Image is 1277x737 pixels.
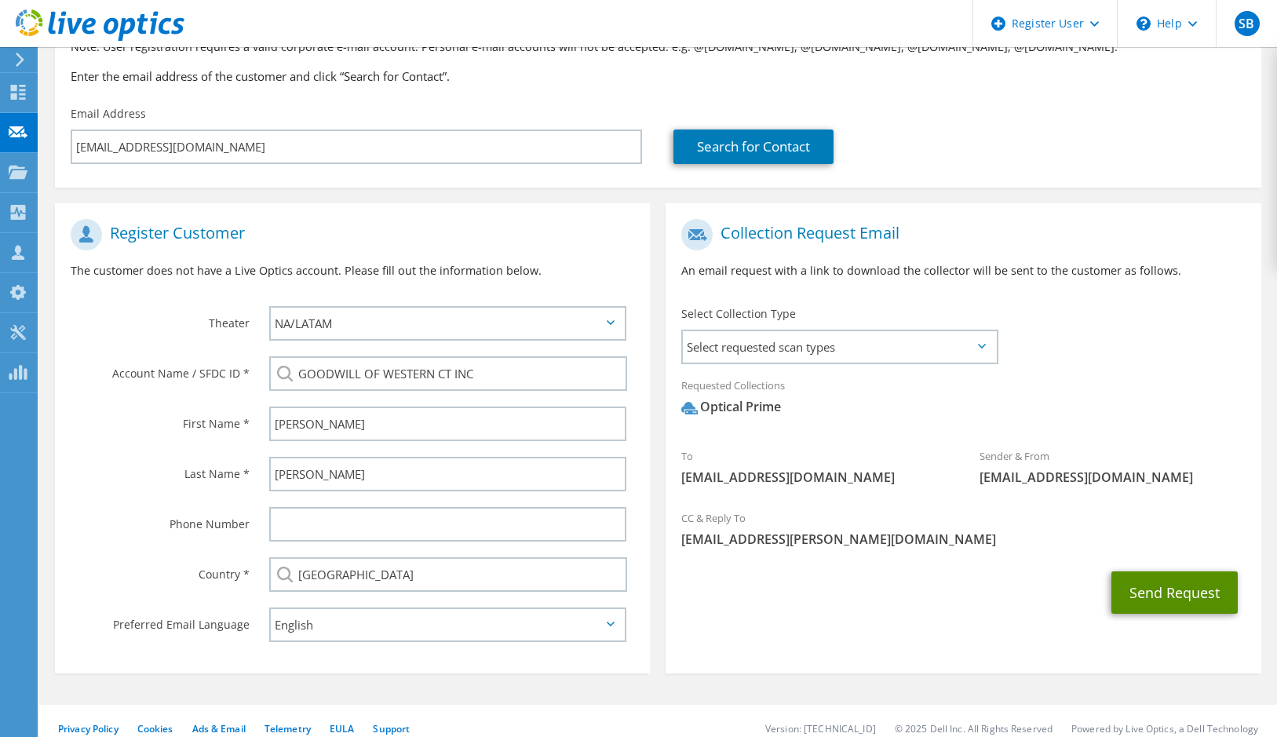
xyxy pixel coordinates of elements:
[666,369,1261,432] div: Requested Collections
[681,262,1245,279] p: An email request with a link to download the collector will be sent to the customer as follows.
[666,502,1261,556] div: CC & Reply To
[681,306,796,322] label: Select Collection Type
[71,106,146,122] label: Email Address
[895,722,1053,735] li: © 2025 Dell Inc. All Rights Reserved
[192,722,246,735] a: Ads & Email
[71,557,250,582] label: Country *
[330,722,354,735] a: EULA
[673,130,834,164] a: Search for Contact
[71,219,626,250] h1: Register Customer
[1111,571,1238,614] button: Send Request
[666,440,963,494] div: To
[137,722,173,735] a: Cookies
[1235,11,1260,36] span: SB
[71,407,250,432] label: First Name *
[71,67,1246,85] h3: Enter the email address of the customer and click “Search for Contact”.
[681,219,1237,250] h1: Collection Request Email
[265,722,311,735] a: Telemetry
[71,607,250,633] label: Preferred Email Language
[980,469,1246,486] span: [EMAIL_ADDRESS][DOMAIN_NAME]
[373,722,410,735] a: Support
[71,262,634,279] p: The customer does not have a Live Optics account. Please fill out the information below.
[71,306,250,331] label: Theater
[964,440,1261,494] div: Sender & From
[71,356,250,381] label: Account Name / SFDC ID *
[681,531,1245,548] span: [EMAIL_ADDRESS][PERSON_NAME][DOMAIN_NAME]
[71,457,250,482] label: Last Name *
[765,722,876,735] li: Version: [TECHNICAL_ID]
[681,398,781,416] div: Optical Prime
[58,722,119,735] a: Privacy Policy
[683,331,995,363] span: Select requested scan types
[71,507,250,532] label: Phone Number
[1137,16,1151,31] svg: \n
[681,469,947,486] span: [EMAIL_ADDRESS][DOMAIN_NAME]
[1071,722,1258,735] li: Powered by Live Optics, a Dell Technology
